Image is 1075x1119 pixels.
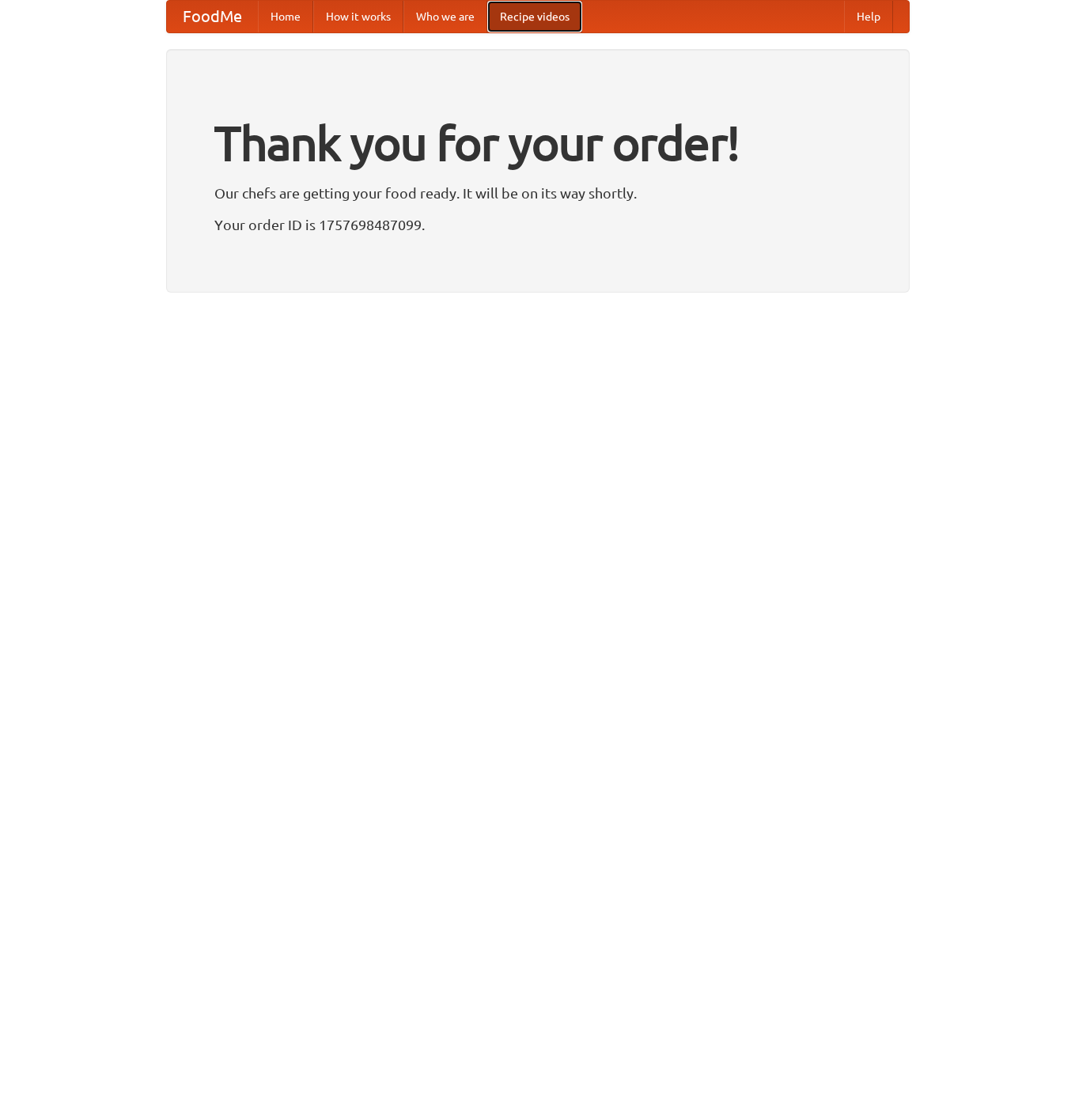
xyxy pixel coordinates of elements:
[403,1,487,32] a: Who we are
[214,213,861,236] p: Your order ID is 1757698487099.
[214,181,861,205] p: Our chefs are getting your food ready. It will be on its way shortly.
[167,1,258,32] a: FoodMe
[844,1,893,32] a: Help
[313,1,403,32] a: How it works
[214,105,861,181] h1: Thank you for your order!
[487,1,582,32] a: Recipe videos
[258,1,313,32] a: Home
